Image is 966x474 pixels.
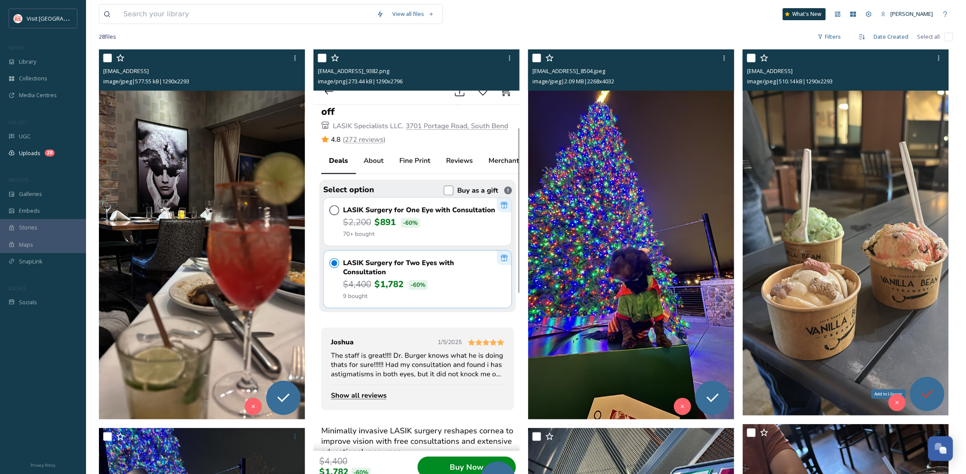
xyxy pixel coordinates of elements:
[19,207,40,215] span: Embeds
[19,132,31,141] span: UGC
[19,257,43,266] span: SnapLink
[19,298,37,306] span: Socials
[388,6,438,22] a: View all files
[103,77,189,85] span: image/jpeg | 577.55 kB | 1290 x 2293
[9,119,27,125] span: COLLECT
[19,223,37,232] span: Stories
[783,8,826,20] a: What's New
[871,389,906,399] div: Add to Library
[103,67,149,75] span: [EMAIL_ADDRESS]
[99,49,307,419] img: ext_1755097260.182739_Susanraudales00@gmail.com-8AEBF404-B476-4D03-AD57-11CAB84B71B7.jpeg
[9,285,26,291] span: SOCIALS
[318,77,403,85] span: image/png | 273.44 kB | 1290 x 2796
[14,14,22,23] img: vsbm-stackedMISH_CMYKlogo2017.jpg
[99,33,116,41] span: 28 file s
[19,74,47,83] span: Collections
[9,177,28,183] span: WIDGETS
[9,44,24,51] span: MEDIA
[31,459,55,470] a: Privacy Policy
[891,10,933,18] span: [PERSON_NAME]
[532,67,605,75] span: [EMAIL_ADDRESS]_8504.jpeg
[870,28,913,45] div: Date Created
[45,150,55,156] div: 28
[877,6,938,22] a: [PERSON_NAME]
[813,28,846,45] div: Filters
[19,91,57,99] span: Media Centres
[532,77,614,85] span: image/jpeg | 2.09 MB | 2268 x 4032
[27,14,93,22] span: Visit [GEOGRAPHIC_DATA]
[19,58,36,66] span: Library
[917,33,940,41] span: Select all
[747,67,793,75] span: [EMAIL_ADDRESS]
[19,190,42,198] span: Galleries
[31,462,55,468] span: Privacy Policy
[318,67,389,75] span: [EMAIL_ADDRESS]_9382.png
[528,50,736,419] img: ext_1755097259.857819_Susanraudales00@gmail.com-IMG_8504.jpeg
[19,149,40,157] span: Uploads
[928,436,953,461] button: Open Chat
[19,241,33,249] span: Maps
[747,77,833,85] span: image/jpeg | 510.14 kB | 1290 x 2293
[119,5,372,24] input: Search your library
[743,49,949,415] img: ext_1755097259.73073_Susanraudales00@gmail.com-9D6750FA-0BB2-41E9-954E-97F6D030387E.jpeg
